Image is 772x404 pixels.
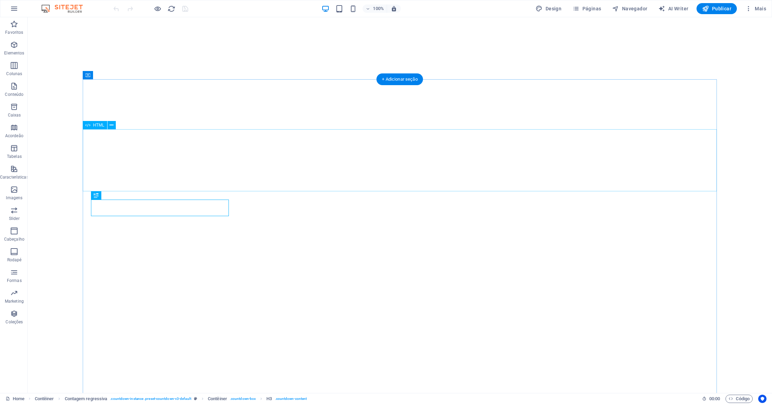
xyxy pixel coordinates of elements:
[612,5,647,12] span: Navegador
[35,395,54,403] span: Clique para selecionar. Clique duas vezes para editar
[709,395,720,403] span: 00 00
[7,278,22,283] p: Formas
[533,3,564,14] div: Design (Ctrl+Alt+Y)
[609,3,650,14] button: Navegador
[230,395,256,403] span: . countdown-box
[8,112,21,118] p: Caixas
[376,73,423,85] div: + Adicionar seção
[745,5,766,12] span: Mais
[93,123,104,127] span: HTML
[40,4,91,13] img: Editor Logo
[6,395,24,403] a: Clique para cancelar a seleção. Clique duas vezes para abrir as Páginas
[208,395,227,403] span: Clique para selecionar. Clique duas vezes para editar
[6,319,23,325] p: Coleções
[742,3,769,14] button: Mais
[5,299,24,304] p: Marketing
[35,395,307,403] nav: breadcrumb
[729,395,750,403] span: Código
[6,71,22,77] p: Colunas
[266,395,272,403] span: Clique para selecionar. Clique duas vezes para editar
[656,3,691,14] button: AI Writer
[725,395,753,403] button: Código
[7,154,22,159] p: Tabelas
[714,396,715,401] span: :
[373,4,384,13] h6: 100%
[110,395,191,403] span: . countdown-instance .preset-countdown-v3-default
[5,133,23,139] p: Acordeão
[570,3,604,14] button: Páginas
[65,395,108,403] span: Clique para selecionar. Clique duas vezes para editar
[167,5,175,13] i: Recarregar página
[6,195,22,201] p: Imagens
[4,236,24,242] p: Cabeçalho
[391,6,397,12] i: Ao redimensionar, ajusta automaticamente o nível de zoom para caber no dispositivo escolhido.
[536,5,561,12] span: Design
[363,4,387,13] button: 100%
[5,92,23,97] p: Conteúdo
[7,257,22,263] p: Rodapé
[4,50,24,56] p: Elementos
[658,5,688,12] span: AI Writer
[702,5,731,12] span: Publicar
[167,4,175,13] button: reload
[275,395,307,403] span: . countdown-content
[697,3,737,14] button: Publicar
[572,5,601,12] span: Páginas
[702,395,720,403] h6: Tempo de sessão
[533,3,564,14] button: Design
[194,397,197,401] i: Este elemento é uma predefinição personalizável
[153,4,162,13] button: Clique aqui para sair do modo de visualização e continuar editando
[758,395,766,403] button: Usercentrics
[9,216,20,221] p: Slider
[5,30,23,35] p: Favoritos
